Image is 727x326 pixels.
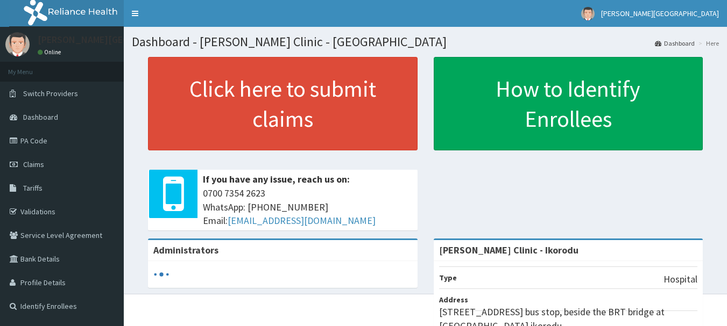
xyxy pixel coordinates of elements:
li: Here [696,39,719,48]
a: [EMAIL_ADDRESS][DOMAIN_NAME] [228,214,376,227]
p: [PERSON_NAME][GEOGRAPHIC_DATA] [38,35,197,45]
span: Dashboard [23,112,58,122]
a: Online [38,48,63,56]
svg: audio-loading [153,266,170,282]
a: Click here to submit claims [148,57,418,150]
b: Administrators [153,244,218,256]
b: Address [439,295,468,305]
b: If you have any issue, reach us on: [203,173,350,185]
span: 0700 7354 2623 WhatsApp: [PHONE_NUMBER] Email: [203,186,412,228]
span: Switch Providers [23,89,78,98]
b: Type [439,273,457,282]
p: Hospital [664,272,697,286]
a: How to Identify Enrollees [434,57,703,150]
span: [PERSON_NAME][GEOGRAPHIC_DATA] [601,9,719,18]
a: Dashboard [655,39,695,48]
span: Tariffs [23,183,43,193]
img: User Image [581,7,595,20]
strong: [PERSON_NAME] Clinic - Ikorodu [439,244,578,256]
img: User Image [5,32,30,56]
span: Claims [23,160,44,169]
h1: Dashboard - [PERSON_NAME] Clinic - [GEOGRAPHIC_DATA] [132,35,719,49]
